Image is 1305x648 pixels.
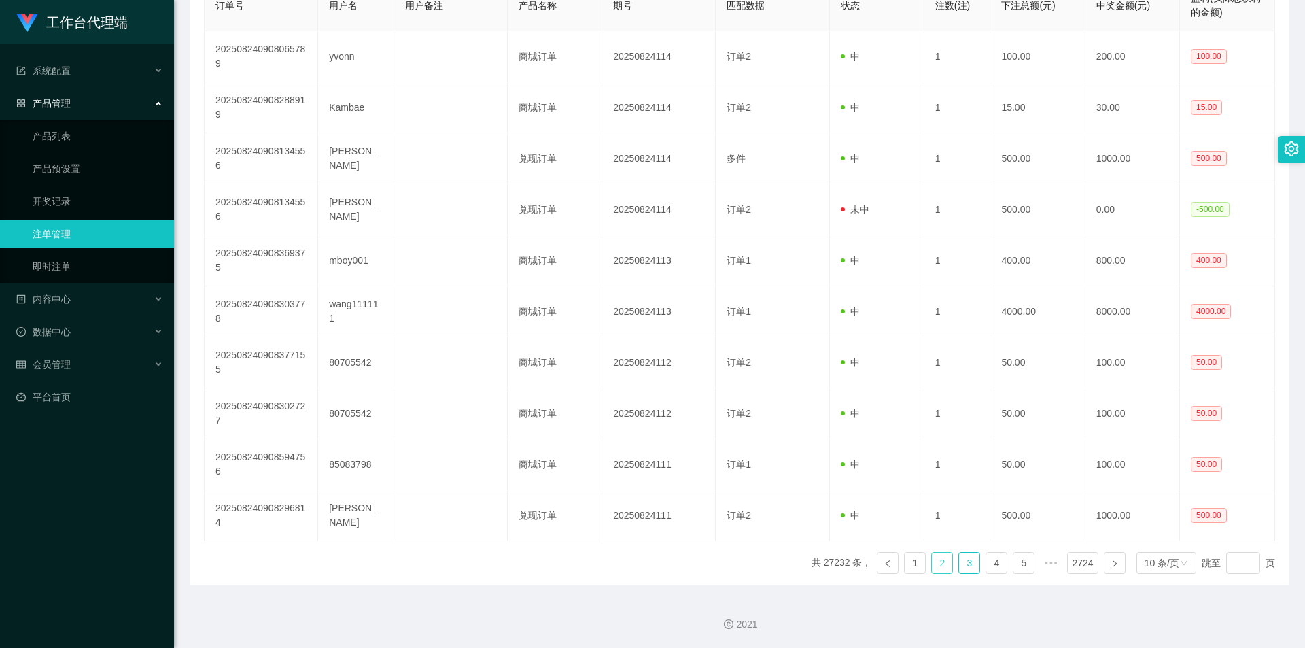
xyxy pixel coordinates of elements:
span: 中 [841,255,860,266]
a: 产品预设置 [33,155,163,182]
td: 30.00 [1085,82,1180,133]
td: 100.00 [1085,337,1180,388]
td: 1 [924,31,991,82]
td: [PERSON_NAME] [318,184,394,235]
span: 500.00 [1191,151,1227,166]
td: 20250824113 [602,235,716,286]
i: 图标: profile [16,294,26,304]
a: 即时注单 [33,253,163,280]
span: 中 [841,357,860,368]
td: 20250824114 [602,82,716,133]
td: 202508240908296814 [205,490,318,541]
span: 会员管理 [16,359,71,370]
td: 400.00 [990,235,1085,286]
td: 商城订单 [508,31,602,82]
li: 下一页 [1104,552,1126,574]
span: 中 [841,102,860,113]
td: 兑现订单 [508,184,602,235]
span: 系统配置 [16,65,71,76]
a: 图标: dashboard平台首页 [16,383,163,411]
li: 共 27232 条， [812,552,872,574]
span: 订单2 [727,357,751,368]
i: 图标: copyright [724,619,733,629]
span: 订单1 [727,459,751,470]
td: 100.00 [990,31,1085,82]
td: 商城订单 [508,388,602,439]
td: 50.00 [990,337,1085,388]
span: -500.00 [1191,202,1230,217]
i: 图标: down [1180,559,1188,568]
td: 100.00 [1085,388,1180,439]
td: 202508240908377155 [205,337,318,388]
td: 202508240908302727 [205,388,318,439]
td: 500.00 [990,184,1085,235]
span: 未中 [841,204,869,215]
td: 500.00 [990,490,1085,541]
td: 1 [924,133,991,184]
i: 图标: setting [1284,141,1299,156]
i: 图标: form [16,66,26,75]
span: 中 [841,510,860,521]
td: wang111111 [318,286,394,337]
td: 1000.00 [1085,490,1180,541]
td: 商城订单 [508,286,602,337]
div: 跳至 页 [1202,552,1275,574]
span: 订单2 [727,102,751,113]
span: 订单2 [727,51,751,62]
td: 20250824114 [602,184,716,235]
td: 202508240908065789 [205,31,318,82]
td: 兑现订单 [508,133,602,184]
td: 商城订单 [508,235,602,286]
td: 1 [924,184,991,235]
span: 中 [841,153,860,164]
td: yvonn [318,31,394,82]
span: 15.00 [1191,100,1222,115]
li: 1 [904,552,926,574]
td: 85083798 [318,439,394,490]
li: 4 [986,552,1007,574]
a: 5 [1013,553,1034,573]
td: 50.00 [990,439,1085,490]
td: 商城订单 [508,337,602,388]
span: ••• [1040,552,1062,574]
td: 20250824114 [602,31,716,82]
td: mboy001 [318,235,394,286]
td: 20250824112 [602,337,716,388]
td: 100.00 [1085,439,1180,490]
span: 多件 [727,153,746,164]
td: 80705542 [318,337,394,388]
span: 数据中心 [16,326,71,337]
td: 1 [924,388,991,439]
td: [PERSON_NAME] [318,133,394,184]
a: 3 [959,553,979,573]
span: 500.00 [1191,508,1227,523]
li: 5 [1013,552,1034,574]
span: 中 [841,51,860,62]
td: 20250824113 [602,286,716,337]
li: 2724 [1067,552,1098,574]
li: 向后 5 页 [1040,552,1062,574]
td: 20250824114 [602,133,716,184]
td: 0.00 [1085,184,1180,235]
a: 4 [986,553,1007,573]
span: 4000.00 [1191,304,1231,319]
span: 内容中心 [16,294,71,305]
span: 订单2 [727,408,751,419]
td: 1 [924,439,991,490]
i: 图标: appstore-o [16,99,26,108]
td: 202508240908134556 [205,133,318,184]
td: 202508240908369375 [205,235,318,286]
td: 8000.00 [1085,286,1180,337]
i: 图标: right [1111,560,1119,568]
div: 10 条/页 [1145,553,1179,573]
td: 500.00 [990,133,1085,184]
span: 订单2 [727,510,751,521]
i: 图标: check-circle-o [16,327,26,337]
a: 1 [905,553,925,573]
td: 4000.00 [990,286,1085,337]
li: 上一页 [877,552,899,574]
td: 商城订单 [508,82,602,133]
td: 50.00 [990,388,1085,439]
td: 202508240908594756 [205,439,318,490]
span: 50.00 [1191,457,1222,472]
